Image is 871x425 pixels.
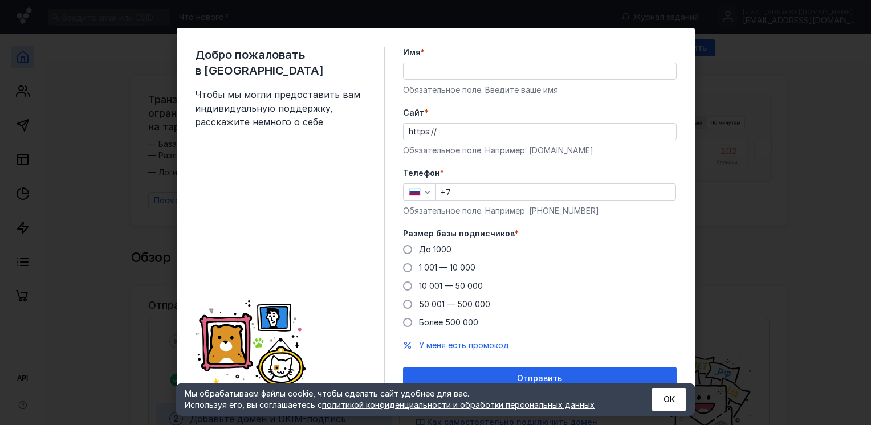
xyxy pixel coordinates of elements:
span: До 1000 [419,244,451,254]
span: 1 001 — 10 000 [419,263,475,272]
div: Обязательное поле. Введите ваше имя [403,84,677,96]
span: Чтобы мы могли предоставить вам индивидуальную поддержку, расскажите немного о себе [195,88,366,129]
div: Обязательное поле. Например: [DOMAIN_NAME] [403,145,677,156]
span: Добро пожаловать в [GEOGRAPHIC_DATA] [195,47,366,79]
span: У меня есть промокод [419,340,509,350]
div: Мы обрабатываем файлы cookie, чтобы сделать сайт удобнее для вас. Используя его, вы соглашаетесь c [185,388,624,411]
span: Телефон [403,167,440,179]
span: Размер базы подписчиков [403,228,515,239]
button: Отправить [403,367,677,390]
span: Cайт [403,107,425,118]
button: ОК [652,388,686,411]
span: Имя [403,47,421,58]
div: Обязательное поле. Например: [PHONE_NUMBER] [403,205,677,216]
button: У меня есть промокод [419,340,509,351]
span: 50 001 — 500 000 [419,299,490,309]
a: политикой конфиденциальности и обработки персональных данных [322,400,595,410]
span: 10 001 — 50 000 [419,281,483,291]
span: Более 500 000 [419,317,478,327]
span: Отправить [517,374,562,383]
